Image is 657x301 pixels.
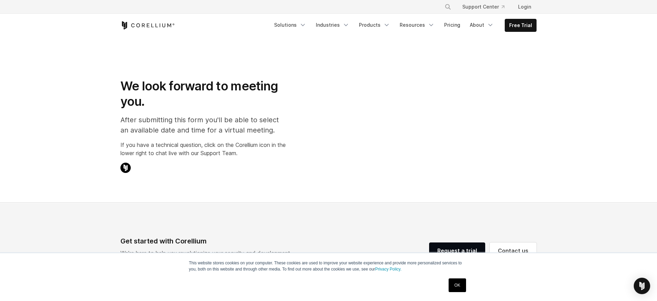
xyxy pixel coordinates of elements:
div: Open Intercom Messenger [634,278,650,294]
a: Privacy Policy. [375,267,401,272]
a: Pricing [440,19,464,31]
div: Navigation Menu [270,19,537,32]
a: Products [355,19,394,31]
a: Free Trial [505,19,536,32]
div: Get started with Corellium [120,236,296,246]
a: Login [513,1,537,13]
p: If you have a technical question, click on the Corellium icon in the lower right to chat live wit... [120,141,286,157]
a: Corellium Home [120,21,175,29]
a: Industries [312,19,353,31]
img: Corellium Chat Icon [120,163,131,173]
a: Contact us [490,242,537,259]
a: Request a trial [429,242,485,259]
p: We’re here to help you revolutionize your security and development practices with pioneering tech... [120,249,296,265]
p: This website stores cookies on your computer. These cookies are used to improve your website expe... [189,260,468,272]
a: OK [449,278,466,292]
h1: We look forward to meeting you. [120,78,286,109]
a: About [466,19,498,31]
a: Solutions [270,19,310,31]
p: After submitting this form you'll be able to select an available date and time for a virtual meet... [120,115,286,135]
button: Search [442,1,454,13]
a: Support Center [457,1,510,13]
div: Navigation Menu [436,1,537,13]
a: Resources [396,19,439,31]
